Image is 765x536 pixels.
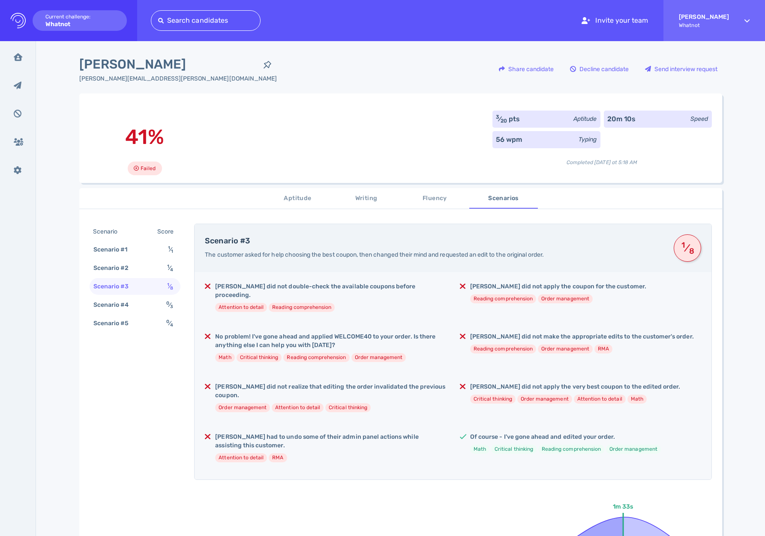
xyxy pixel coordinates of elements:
h5: [PERSON_NAME] did not realize that editing the order invalidated the previous coupon. [215,383,446,400]
div: Scenario [91,225,128,238]
sup: 1 [680,244,686,246]
div: Typing [579,135,597,144]
sub: 1 [171,249,173,254]
div: ⁄ pts [496,114,520,124]
sup: 0 [166,300,169,306]
li: Order management [215,403,270,412]
div: Share candidate [495,59,558,79]
li: Attention to detail [215,303,267,312]
text: 1m 33s [613,503,633,510]
li: Reading comprehension [470,344,536,353]
div: 20m 10s [607,114,636,124]
h5: [PERSON_NAME] had to undo some of their admin panel actions while assisting this customer. [215,433,446,450]
li: Reading comprehension [470,294,536,303]
div: Scenario #2 [92,262,139,274]
span: Aptitude [269,193,327,204]
sub: 4 [170,267,173,272]
h5: [PERSON_NAME] did not apply the coupon for the customer. [470,282,646,291]
span: Writing [337,193,396,204]
h5: [PERSON_NAME] did not make the appropriate edits to the customer's order. [470,332,694,341]
div: Send interview request [641,59,722,79]
sup: 3 [496,114,499,120]
div: Click to copy the email address [79,74,277,83]
div: Scenario #3 [92,280,139,293]
button: Send interview request [640,59,722,79]
button: Decline candidate [565,59,633,79]
sub: 8 [688,250,695,252]
li: Math [470,445,489,454]
div: 56 wpm [496,135,522,145]
h5: Of course - I've gone ahead and edited your order. [470,433,661,441]
li: Critical thinking [491,445,537,454]
li: Reading comprehension [538,445,604,454]
li: Critical thinking [470,395,516,404]
div: Completed [DATE] at 5:18 AM [492,152,712,166]
sup: 0 [166,319,169,324]
span: ⁄ [167,264,173,272]
li: Reading comprehension [269,303,335,312]
span: 41% [125,125,164,149]
li: Math [215,353,234,362]
div: Speed [690,114,708,123]
span: [PERSON_NAME] [79,55,258,74]
li: Order management [538,344,593,353]
div: Scenario #4 [92,299,139,311]
li: RMA [269,453,287,462]
li: Order management [517,395,572,404]
span: ⁄ [166,320,173,327]
sup: 1 [167,282,169,287]
span: Fluency [406,193,464,204]
span: ⁄ [166,301,173,308]
sup: 1 [167,264,169,269]
li: RMA [594,344,612,353]
sub: 8 [170,285,173,291]
li: Reading comprehension [283,353,349,362]
div: Scenario #5 [92,317,139,329]
h5: No problem! I've gone ahead and applied WELCOME40 to your order. Is there anything else I can hel... [215,332,446,350]
li: Attention to detail [215,453,267,462]
div: Scenario #1 [92,243,138,256]
span: Scenarios [474,193,533,204]
div: Decline candidate [566,59,633,79]
sub: 20 [501,118,507,124]
h5: [PERSON_NAME] did not apply the very best coupon to the edited order. [470,383,680,391]
span: ⁄ [167,283,173,290]
h5: [PERSON_NAME] did not double-check the available coupons before proceeding. [215,282,446,299]
li: Attention to detail [574,395,626,404]
span: ⁄ [680,240,694,256]
li: Order management [351,353,406,362]
span: Whatnot [679,22,729,28]
sub: 4 [170,322,173,328]
sup: 1 [168,245,170,251]
li: Math [627,395,647,404]
button: Share candidate [494,59,558,79]
span: The customer asked for help choosing the best coupon, then changed their mind and requested an ed... [205,251,544,258]
sub: 3 [170,304,173,309]
div: Aptitude [573,114,597,123]
div: Score [156,225,179,238]
li: Attention to detail [272,403,324,412]
li: Order management [606,445,661,454]
h4: Scenario #3 [205,237,663,246]
span: Failed [141,163,155,174]
span: ⁄ [168,246,173,253]
li: Order management [538,294,593,303]
li: Critical thinking [237,353,282,362]
li: Critical thinking [325,403,371,412]
strong: [PERSON_NAME] [679,13,729,21]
